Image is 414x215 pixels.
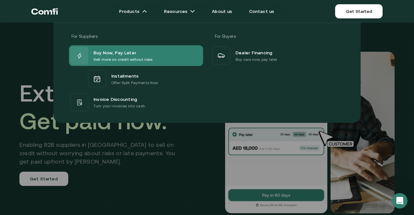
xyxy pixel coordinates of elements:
[93,56,153,63] p: Sell more on credit without risks
[111,72,139,80] span: Installments
[31,2,58,21] a: Return to the top of the Comfi home page
[71,34,97,39] span: For Suppliers
[111,5,155,18] a: Productsarrow icons
[142,9,147,14] img: arrow icons
[211,45,345,66] a: Dealer FinancingBuy cars now, pay later
[392,193,408,209] iframe: Intercom live chat
[69,92,203,113] a: Invoice DiscountingTurn your invoices into cash
[69,66,203,92] a: InstallmentsOffer Split Payments Now
[204,5,240,18] a: About us
[93,95,137,103] span: Invoice Discounting
[111,80,158,86] p: Offer Split Payments Now
[156,5,203,18] a: Resourcesarrow icons
[235,56,277,63] p: Buy cars now, pay later
[235,48,273,56] span: Dealer Financing
[241,5,282,18] a: Contact us
[93,48,136,56] span: Buy Now, Pay Later
[335,4,383,18] a: Get Started
[190,9,195,14] img: arrow icons
[93,103,145,109] p: Turn your invoices into cash
[215,34,236,39] span: For Buyers
[69,45,203,66] a: Buy Now, Pay LaterSell more on credit without risks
